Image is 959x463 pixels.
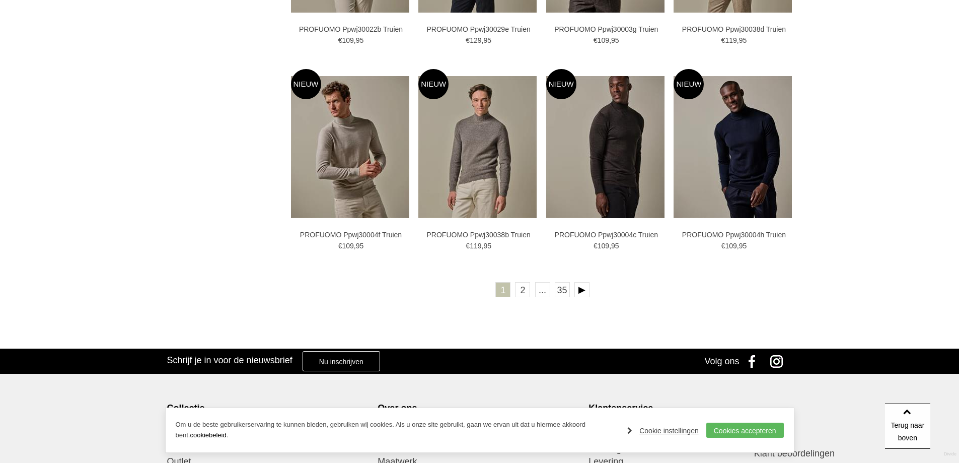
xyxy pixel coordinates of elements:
span: € [721,36,725,44]
span: , [354,36,356,44]
a: PROFUOMO Ppwj30038d Truien [679,25,789,34]
a: Nu inschrijven [303,351,380,371]
span: € [466,36,470,44]
span: 109 [598,242,609,250]
span: , [609,242,611,250]
span: € [338,242,342,250]
h3: Klant beoordelingen [754,448,858,459]
span: 109 [598,36,609,44]
a: 1 [495,282,510,297]
span: € [466,242,470,250]
p: Om u de beste gebruikerservaring te kunnen bieden, gebruiken wij cookies. Als u onze site gebruik... [176,420,618,441]
span: 129 [470,36,481,44]
a: Terug naar boven [885,404,930,449]
span: 95 [739,36,747,44]
span: 95 [483,36,491,44]
span: € [338,36,342,44]
span: 95 [356,36,364,44]
a: 2 [515,282,530,297]
span: € [594,36,598,44]
span: 109 [342,242,353,250]
div: Volg ons [704,349,739,374]
div: Over ons [378,403,581,414]
a: PROFUOMO Ppwj30004c Truien [551,230,661,239]
span: 109 [342,36,353,44]
span: 119 [470,242,481,250]
span: 109 [725,242,736,250]
span: 95 [611,36,619,44]
span: , [481,242,483,250]
a: cookiebeleid [190,431,226,439]
span: ... [535,282,550,297]
a: PROFUOMO Ppwj30003g Truien [551,25,661,34]
span: , [354,242,356,250]
a: Instagram [767,349,792,374]
a: PROFUOMO Ppwj30022b Truien [296,25,406,34]
a: PROFUOMO Ppwj30029e Truien [423,25,534,34]
a: Cookies accepteren [706,423,784,438]
span: , [737,36,739,44]
a: Cookie instellingen [627,423,699,438]
div: Klantenservice [588,403,792,414]
span: , [481,36,483,44]
span: 95 [356,242,364,250]
div: Collectie [167,403,371,414]
img: PROFUOMO Ppwj30004f Truien [291,76,409,218]
a: 35 [555,282,570,297]
span: 95 [611,242,619,250]
h3: Schrijf je in voor de nieuwsbrief [167,355,292,366]
span: 95 [739,242,747,250]
span: 119 [725,36,736,44]
span: , [737,242,739,250]
span: , [609,36,611,44]
a: Divide [944,448,956,460]
a: PROFUOMO Ppwj30004h Truien [679,230,789,239]
a: Facebook [742,349,767,374]
span: € [594,242,598,250]
img: PROFUOMO Ppwj30004c Truien [546,76,665,218]
img: PROFUOMO Ppwj30004h Truien [674,76,792,218]
span: 95 [483,242,491,250]
a: PROFUOMO Ppwj30004f Truien [296,230,406,239]
a: PROFUOMO Ppwj30038b Truien [423,230,534,239]
img: PROFUOMO Ppwj30038b Truien [418,76,537,218]
span: € [721,242,725,250]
